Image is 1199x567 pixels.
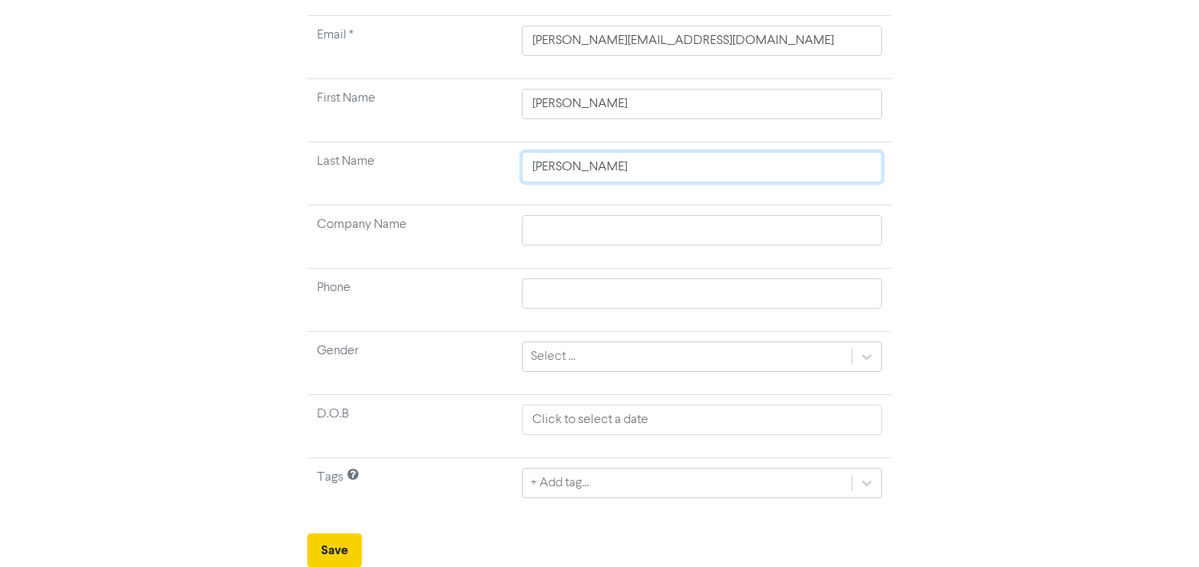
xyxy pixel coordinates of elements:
[307,206,512,269] td: Company Name
[307,142,512,206] td: Last Name
[307,16,512,79] td: Required
[307,533,362,567] button: Save
[307,332,512,395] td: Gender
[1119,490,1199,567] iframe: Chat Widget
[307,458,512,521] td: Tags
[307,269,512,332] td: Phone
[531,473,589,493] div: + Add tag...
[531,347,575,366] div: Select ...
[307,395,512,458] td: D.O.B
[522,405,882,435] input: Click to select a date
[307,79,512,142] td: First Name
